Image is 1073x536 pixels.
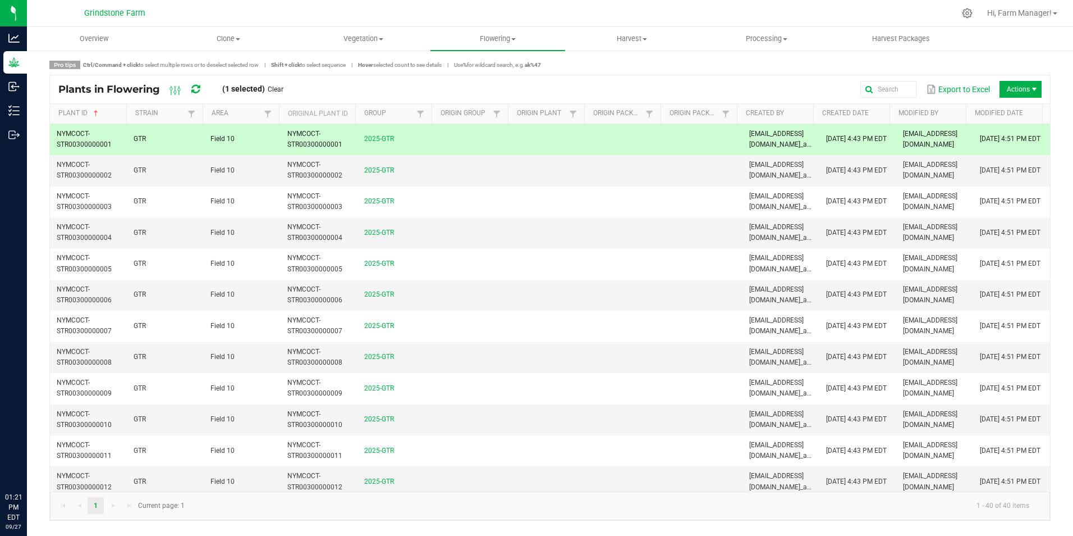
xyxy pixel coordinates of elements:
span: NYMCOCT-STR00300000011 [57,441,112,460]
a: 2025-GTR [364,229,394,237]
span: NYMCOCT-STR00300000011 [287,441,342,460]
span: Field 10 [210,353,235,361]
span: [DATE] 4:51 PM EDT [980,353,1040,361]
span: GTR [134,384,146,392]
span: GTR [134,260,146,267]
span: NYMCOCT-STR00300000002 [287,161,342,179]
span: NYMCOCT-STR00300000001 [287,130,342,148]
span: [EMAIL_ADDRESS][DOMAIN_NAME] [903,316,957,335]
a: Harvest Packages [834,27,969,51]
span: [DATE] 4:51 PM EDT [980,135,1040,143]
span: NYMCOCT-STR00300000008 [57,348,112,366]
a: Origin GroupSortable [441,109,489,118]
span: Use for wildcard search, e.g. [454,62,541,68]
span: [EMAIL_ADDRESS][DOMAIN_NAME]_as_thefferon7@g [749,285,855,304]
a: 2025-GTR [364,415,394,423]
li: Actions [999,81,1042,98]
span: Pro tips [49,61,80,69]
a: 2025-GTR [364,478,394,485]
a: Page 1 [88,497,104,514]
kendo-pager-info: 1 - 40 of 40 items [191,497,1038,515]
kendo-pager: Current page: 1 [50,492,1050,520]
span: NYMCOCT-STR00300000004 [57,223,112,242]
span: Field 10 [210,260,235,267]
span: GTR [134,135,146,143]
span: GTR [134,447,146,455]
a: Filter [566,107,580,121]
span: NYMCOCT-STR00300000008 [287,348,342,366]
span: [DATE] 4:43 PM EDT [826,290,887,298]
span: to select multiple rows or to deselect selected row [83,62,259,68]
span: [DATE] 4:51 PM EDT [980,447,1040,455]
span: Field 10 [210,384,235,392]
span: [DATE] 4:43 PM EDT [826,229,887,237]
span: [DATE] 4:43 PM EDT [826,447,887,455]
div: Manage settings [960,8,974,19]
span: [EMAIL_ADDRESS][DOMAIN_NAME]_as_thefferon7@g [749,254,855,272]
span: Field 10 [210,322,235,330]
span: NYMCOCT-STR00300000007 [57,316,112,335]
span: | [346,61,358,69]
a: 2025-GTR [364,166,394,174]
a: Filter [185,107,198,121]
span: NYMCOCT-STR00300000012 [57,472,112,490]
span: Harvest [566,34,699,44]
span: Flowering [430,34,565,44]
span: [DATE] 4:43 PM EDT [826,260,887,267]
span: [DATE] 4:51 PM EDT [980,166,1040,174]
span: GTR [134,229,146,237]
span: GTR [134,322,146,330]
span: NYMCOCT-STR00300000004 [287,223,342,242]
span: [EMAIL_ADDRESS][DOMAIN_NAME] [903,130,957,148]
span: [EMAIL_ADDRESS][DOMAIN_NAME]_as_thefferon7@g [749,410,855,429]
span: [EMAIL_ADDRESS][DOMAIN_NAME] [903,472,957,490]
span: [DATE] 4:51 PM EDT [980,415,1040,423]
span: [EMAIL_ADDRESS][DOMAIN_NAME]_as_thefferon7@g [749,441,855,460]
span: [DATE] 4:51 PM EDT [980,290,1040,298]
span: GTR [134,478,146,485]
span: NYMCOCT-STR00300000009 [287,379,342,397]
span: [EMAIL_ADDRESS][DOMAIN_NAME] [903,192,957,211]
a: Created BySortable [746,109,809,118]
span: [DATE] 4:43 PM EDT [826,384,887,392]
inline-svg: Outbound [8,129,20,140]
span: NYMCOCT-STR00300000001 [57,130,112,148]
a: GroupSortable [364,109,413,118]
p: 01:21 PM EDT [5,492,22,523]
span: [DATE] 4:43 PM EDT [826,322,887,330]
iframe: Resource center [11,446,45,480]
span: [DATE] 4:51 PM EDT [980,384,1040,392]
span: NYMCOCT-STR00300000002 [57,161,112,179]
inline-svg: Inbound [8,81,20,92]
span: NYMCOCT-STR00300000003 [287,192,342,211]
span: selected count to see details [358,62,442,68]
a: Modified BySortable [898,109,961,118]
span: [DATE] 4:43 PM EDT [826,197,887,205]
span: NYMCOCT-STR00300000009 [57,379,112,397]
span: NYMCOCT-STR00300000012 [287,472,342,490]
span: Hi, Farm Manager! [987,8,1052,17]
span: Field 10 [210,290,235,298]
span: [EMAIL_ADDRESS][DOMAIN_NAME] [903,223,957,242]
a: 2025-GTR [364,135,394,143]
a: Origin Package IDSortable [593,109,642,118]
span: Field 10 [210,478,235,485]
span: [EMAIL_ADDRESS][DOMAIN_NAME]_as_thefferon7@g [749,316,855,335]
span: [DATE] 4:51 PM EDT [980,197,1040,205]
span: Field 10 [210,135,235,143]
a: 2025-GTR [364,260,394,267]
a: Vegetation [296,27,430,51]
span: Field 10 [210,415,235,423]
a: Filter [719,107,732,121]
strong: Hover [358,62,373,68]
span: Sortable [91,109,100,118]
span: GTR [134,166,146,174]
a: Overview [27,27,162,51]
span: [EMAIL_ADDRESS][DOMAIN_NAME] [903,410,957,429]
a: Filter [490,107,503,121]
span: [DATE] 4:43 PM EDT [826,415,887,423]
span: [EMAIL_ADDRESS][DOMAIN_NAME] [903,441,957,460]
span: [EMAIL_ADDRESS][DOMAIN_NAME]_as_thefferon7@g [749,472,855,490]
a: Origin Package Lot NumberSortable [670,109,718,118]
